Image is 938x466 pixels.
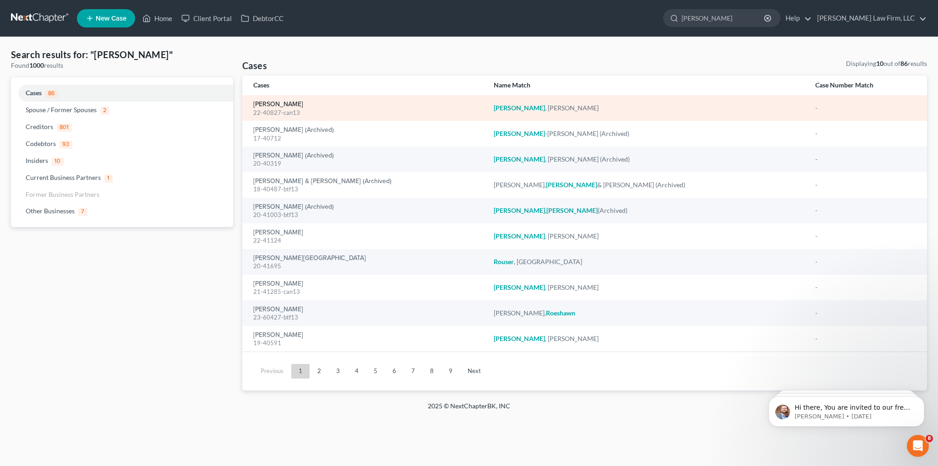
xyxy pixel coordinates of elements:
[253,101,303,108] a: [PERSON_NAME]
[404,364,422,379] a: 7
[40,27,158,98] span: Hi there, You are invited to our free Means Test webinar [DATE] 3pm ET. ​ Join the Success team a...
[494,130,545,137] em: [PERSON_NAME]
[26,207,75,215] span: Other Businesses
[57,124,72,132] span: 801
[29,61,44,69] strong: 1000
[366,364,385,379] a: 5
[253,134,479,143] div: 17-40712
[52,157,64,166] span: 10
[494,258,514,266] em: Rouser
[926,435,933,442] span: 8
[242,76,486,95] th: Cases
[682,10,765,27] input: Search by name...
[11,135,233,152] a: Codebtors93
[26,173,101,181] span: Current Business Partners
[442,364,460,379] a: 9
[494,104,545,112] em: [PERSON_NAME]
[546,206,598,214] em: [PERSON_NAME]
[253,108,479,117] div: 22-40827-can13
[813,10,927,27] a: [PERSON_NAME] Law Firm, LLC
[253,306,303,313] a: [PERSON_NAME]
[253,339,479,347] div: 19-40591
[100,107,109,115] span: 2
[815,257,916,266] div: -
[423,364,441,379] a: 8
[253,281,303,287] a: [PERSON_NAME]
[11,203,233,220] a: Other Businesses7
[900,60,908,67] strong: 86
[253,287,479,296] div: 21-41285-can13
[11,152,233,169] a: Insiders10
[781,10,812,27] a: Help
[876,60,883,67] strong: 10
[60,141,72,149] span: 93
[494,309,801,318] div: [PERSON_NAME],
[253,332,303,338] a: [PERSON_NAME]
[104,174,113,183] span: 1
[310,364,328,379] a: 2
[11,61,233,70] div: Found results
[253,185,479,194] div: 18-40487-btf13
[494,283,545,291] em: [PERSON_NAME]
[138,10,177,27] a: Home
[45,90,58,98] span: 86
[815,129,916,138] div: -
[494,155,801,164] div: , [PERSON_NAME] (Archived)
[348,364,366,379] a: 4
[253,204,334,210] a: [PERSON_NAME] (Archived)
[253,262,479,271] div: 20-41695
[494,232,545,240] em: [PERSON_NAME]
[242,59,267,72] h4: Cases
[815,206,916,215] div: -
[815,232,916,241] div: -
[253,152,334,159] a: [PERSON_NAME] (Archived)
[253,211,479,219] div: 20-41003-btf13
[815,103,916,113] div: -
[494,180,801,190] div: [PERSON_NAME], & [PERSON_NAME] (Archived)
[177,10,236,27] a: Client Portal
[494,206,801,215] div: , (Archived)
[208,401,730,418] div: 2025 © NextChapterBK, INC
[385,364,404,379] a: 6
[236,10,288,27] a: DebtorCC
[26,190,99,198] span: Former Business Partners
[815,155,916,164] div: -
[546,309,575,317] em: Roeshawn
[253,127,334,133] a: [PERSON_NAME] (Archived)
[11,186,233,203] a: Former Business Partners
[815,309,916,318] div: -
[494,334,801,343] div: , [PERSON_NAME]
[486,76,808,95] th: Name Match
[755,377,938,441] iframe: Intercom notifications message
[494,232,801,241] div: , [PERSON_NAME]
[11,119,233,135] a: Creditors801
[494,103,801,113] div: , [PERSON_NAME]
[253,178,392,184] a: [PERSON_NAME] & [PERSON_NAME] (Archived)
[808,76,927,95] th: Case Number Match
[26,140,56,147] span: Codebtors
[253,236,479,245] div: 22-41124
[26,106,97,114] span: Spouse / Former Spouses
[815,180,916,190] div: -
[460,364,488,379] a: Next
[907,435,929,457] iframe: Intercom live chat
[26,157,48,164] span: Insiders
[494,283,801,292] div: , [PERSON_NAME]
[253,229,303,236] a: [PERSON_NAME]
[253,159,479,168] div: 20-40319
[78,208,87,216] span: 7
[494,206,545,214] em: [PERSON_NAME]
[253,255,366,261] a: [PERSON_NAME][GEOGRAPHIC_DATA]
[815,283,916,292] div: -
[494,335,545,342] em: [PERSON_NAME]
[26,123,53,130] span: Creditors
[329,364,347,379] a: 3
[26,89,42,97] span: Cases
[253,313,479,322] div: 23-60427-btf13
[40,35,158,43] p: Message from James, sent 17w ago
[546,181,597,189] em: [PERSON_NAME]
[11,102,233,119] a: Spouse / Former Spouses2
[815,334,916,343] div: -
